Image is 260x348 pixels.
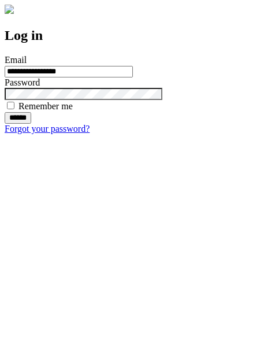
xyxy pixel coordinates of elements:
[5,55,27,65] label: Email
[5,28,255,43] h2: Log in
[5,124,90,134] a: Forgot your password?
[18,101,73,111] label: Remember me
[5,5,14,14] img: logo-4e3dc11c47720685a147b03b5a06dd966a58ff35d612b21f08c02c0306f2b779.png
[5,77,40,87] label: Password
